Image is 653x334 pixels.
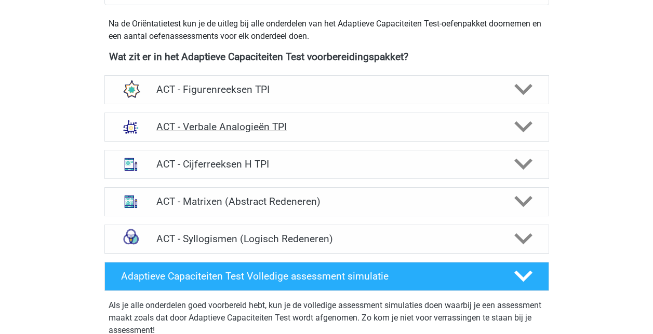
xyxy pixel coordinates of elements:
a: analogieen ACT - Verbale Analogieën TPI [100,113,553,142]
a: abstracte matrices ACT - Matrixen (Abstract Redeneren) [100,187,553,216]
h4: Wat zit er in het Adaptieve Capaciteiten Test voorbereidingspakket? [109,51,544,63]
h4: ACT - Cijferreeksen H TPI [156,158,497,170]
h4: Adaptieve Capaciteiten Test Volledige assessment simulatie [121,270,497,282]
img: cijferreeksen [117,151,144,178]
img: abstracte matrices [117,188,144,215]
h4: ACT - Syllogismen (Logisch Redeneren) [156,233,497,245]
img: syllogismen [117,226,144,253]
a: syllogismen ACT - Syllogismen (Logisch Redeneren) [100,225,553,254]
a: figuurreeksen ACT - Figurenreeksen TPI [100,75,553,104]
a: cijferreeksen ACT - Cijferreeksen H TPI [100,150,553,179]
img: analogieen [117,114,144,141]
h4: ACT - Figurenreeksen TPI [156,83,497,95]
div: Na de Oriëntatietest kun je de uitleg bij alle onderdelen van het Adaptieve Capaciteiten Test-oef... [104,18,549,43]
img: figuurreeksen [117,76,144,103]
a: Adaptieve Capaciteiten Test Volledige assessment simulatie [100,262,553,291]
h4: ACT - Matrixen (Abstract Redeneren) [156,196,497,207]
h4: ACT - Verbale Analogieën TPI [156,121,497,133]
